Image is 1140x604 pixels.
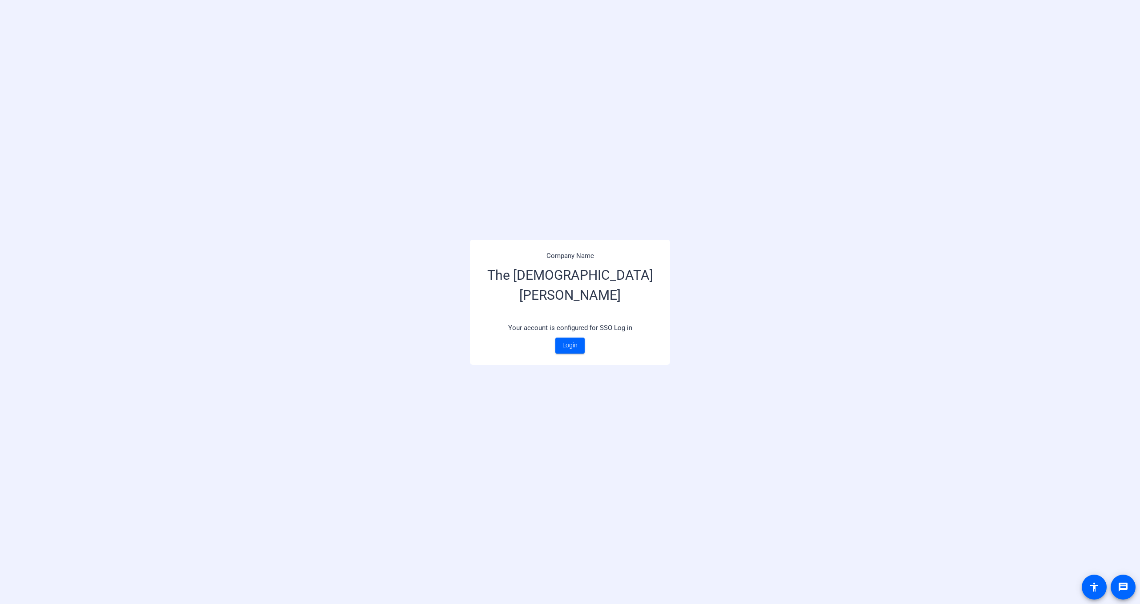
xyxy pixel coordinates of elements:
span: Login [562,341,578,350]
h3: The [DEMOGRAPHIC_DATA][PERSON_NAME] [481,261,659,318]
p: Company Name [481,251,659,261]
a: Login [555,338,585,354]
mat-icon: message [1118,582,1128,592]
p: Your account is configured for SSO Log in [481,318,659,338]
mat-icon: accessibility [1089,582,1100,592]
